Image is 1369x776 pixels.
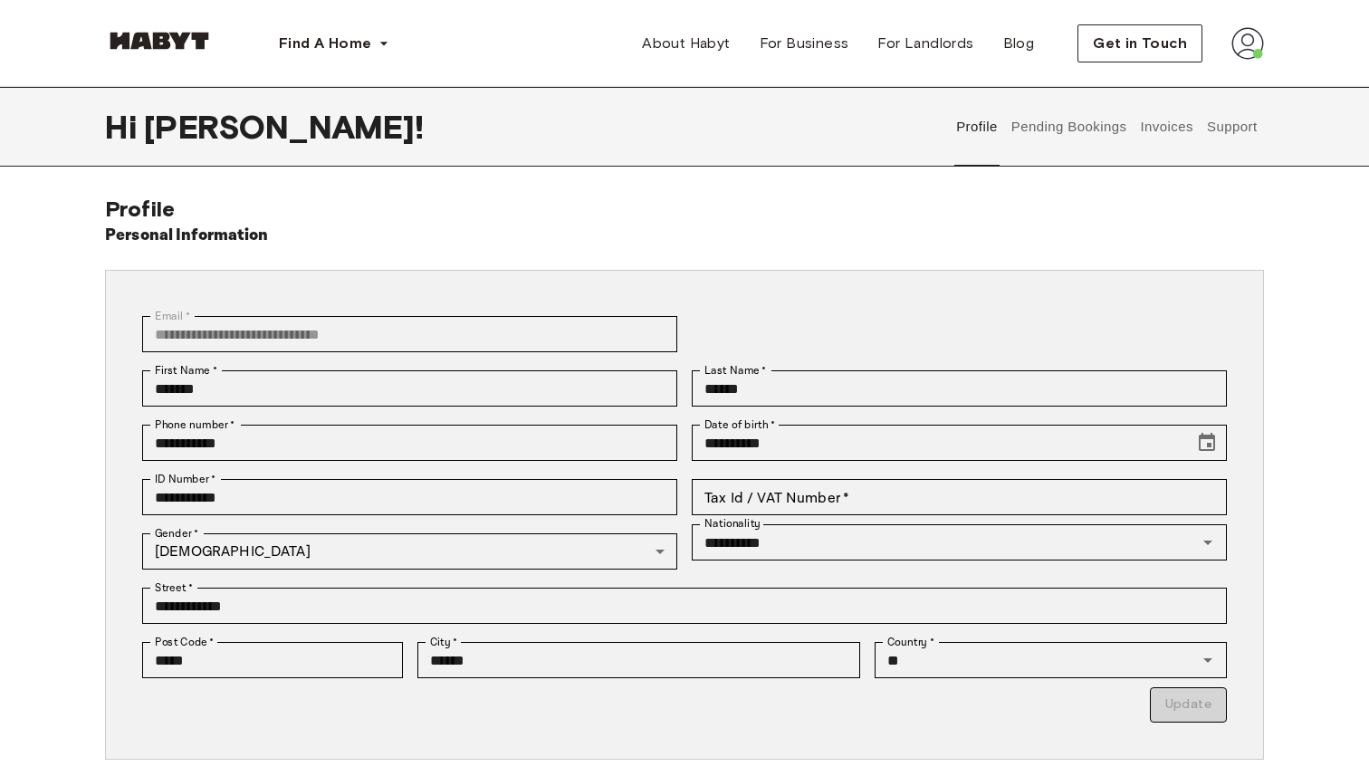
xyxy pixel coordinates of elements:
span: About Habyt [642,33,730,54]
a: For Landlords [863,25,988,62]
button: Pending Bookings [1009,87,1129,167]
span: For Landlords [877,33,973,54]
h6: Personal Information [105,223,269,248]
label: Phone number [155,417,235,433]
button: Find A Home [264,25,404,62]
div: user profile tabs [950,87,1264,167]
span: For Business [760,33,849,54]
button: Open [1195,647,1221,673]
label: Gender [155,525,198,541]
a: Blog [989,25,1049,62]
label: ID Number [155,471,215,487]
div: You can't change your email address at the moment. Please reach out to customer support in case y... [142,316,677,352]
button: Support [1204,87,1259,167]
label: Email [155,308,190,324]
a: For Business [745,25,864,62]
button: Get in Touch [1077,24,1202,62]
button: Open [1195,530,1221,555]
div: [DEMOGRAPHIC_DATA] [142,533,677,570]
button: Choose date, selected date is Nov 19, 1995 [1189,425,1225,461]
label: Country [887,634,934,650]
span: Hi [105,108,144,146]
button: Invoices [1138,87,1195,167]
span: Profile [105,196,175,222]
img: avatar [1231,27,1264,60]
label: Nationality [704,516,761,532]
img: Habyt [105,32,214,50]
label: Last Name [704,362,767,378]
label: City [430,634,458,650]
span: [PERSON_NAME] ! [144,108,424,146]
label: First Name [155,362,217,378]
span: Find A Home [279,33,371,54]
span: Blog [1003,33,1035,54]
label: Post Code [155,634,215,650]
button: Profile [954,87,1000,167]
span: Get in Touch [1093,33,1187,54]
a: About Habyt [627,25,744,62]
label: Street [155,580,193,596]
label: Date of birth [704,417,775,433]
